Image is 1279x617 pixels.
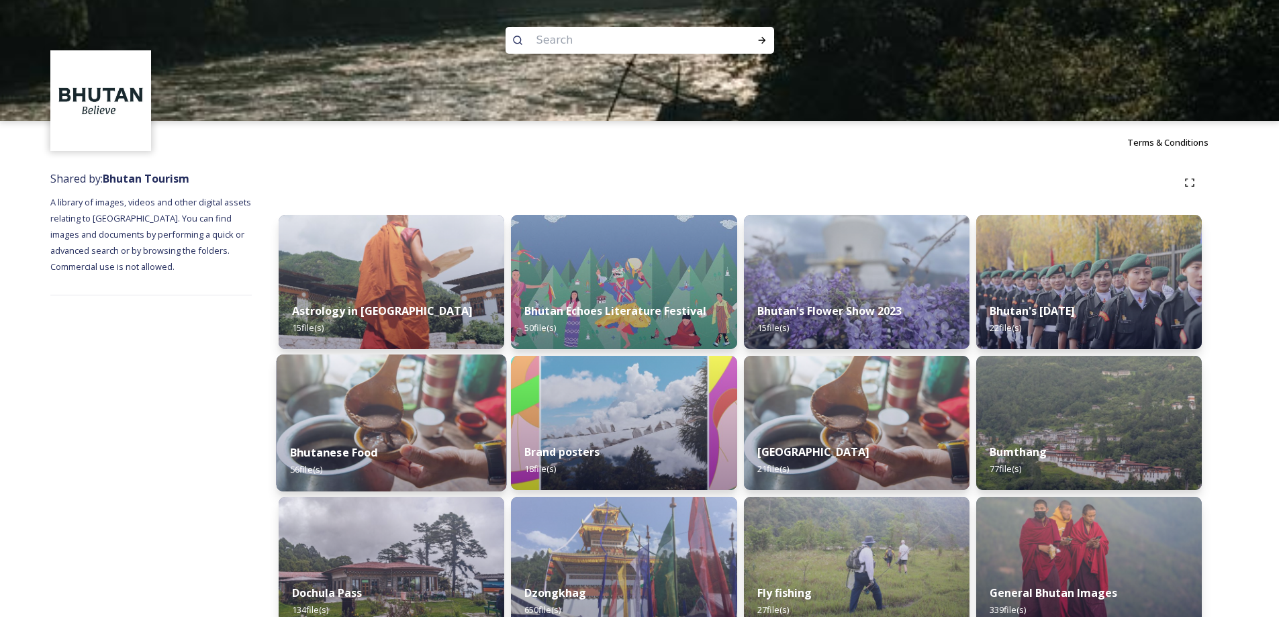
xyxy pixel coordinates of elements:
[990,463,1021,475] span: 77 file(s)
[990,444,1047,459] strong: Bumthang
[744,356,969,490] img: Bumdeling%2520090723%2520by%2520Amp%2520Sripimanwat-4%25202.jpg
[757,585,812,600] strong: Fly fishing
[990,322,1021,334] span: 22 file(s)
[744,215,969,349] img: Bhutan%2520Flower%2520Show2.jpg
[757,322,789,334] span: 15 file(s)
[990,585,1117,600] strong: General Bhutan Images
[52,52,150,150] img: BT_Logo_BB_Lockup_CMYK_High%2520Res.jpg
[524,585,586,600] strong: Dzongkhag
[292,585,362,600] strong: Dochula Pass
[524,604,561,616] span: 650 file(s)
[524,463,556,475] span: 18 file(s)
[511,356,737,490] img: Bhutan_Believe_800_1000_4.jpg
[990,303,1075,318] strong: Bhutan's [DATE]
[530,26,714,55] input: Search
[511,215,737,349] img: Bhutan%2520Echoes7.jpg
[292,322,324,334] span: 15 file(s)
[524,303,706,318] strong: Bhutan Echoes Literature Festival
[277,354,507,491] img: Bumdeling%2520090723%2520by%2520Amp%2520Sripimanwat-4.jpg
[290,463,322,475] span: 56 file(s)
[757,444,869,459] strong: [GEOGRAPHIC_DATA]
[757,604,789,616] span: 27 file(s)
[524,322,556,334] span: 50 file(s)
[292,604,328,616] span: 134 file(s)
[976,356,1202,490] img: Bumthang%2520180723%2520by%2520Amp%2520Sripimanwat-20.jpg
[524,444,600,459] strong: Brand posters
[279,215,504,349] img: _SCH1465.jpg
[976,215,1202,349] img: Bhutan%2520National%2520Day10.jpg
[990,604,1026,616] span: 339 file(s)
[290,445,378,460] strong: Bhutanese Food
[757,303,902,318] strong: Bhutan's Flower Show 2023
[292,303,473,318] strong: Astrology in [GEOGRAPHIC_DATA]
[757,463,789,475] span: 21 file(s)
